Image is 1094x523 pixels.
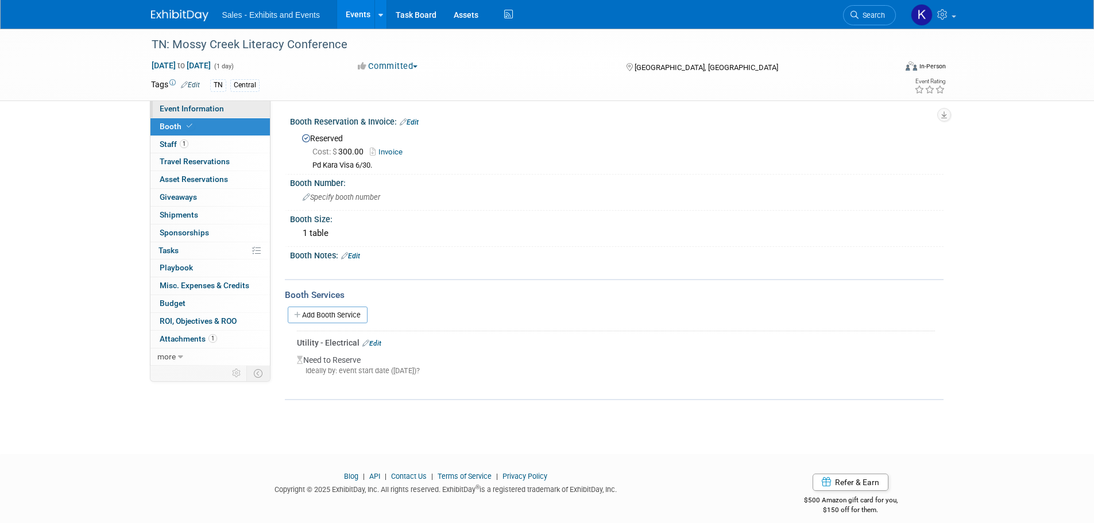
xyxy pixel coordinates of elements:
[160,140,188,149] span: Staff
[312,161,935,171] div: Pd Kara Visa 6/30.
[150,295,270,312] a: Budget
[391,472,427,481] a: Contact Us
[227,366,247,381] td: Personalize Event Tab Strip
[400,118,419,126] a: Edit
[476,484,480,490] sup: ®
[160,228,209,237] span: Sponsorships
[288,307,368,323] a: Add Booth Service
[180,140,188,148] span: 1
[151,482,741,495] div: Copyright © 2025 ExhibitDay, Inc. All rights reserved. ExhibitDay is a registered trademark of Ex...
[213,63,234,70] span: (1 day)
[160,157,230,166] span: Travel Reservations
[290,113,944,128] div: Booth Reservation & Invoice:
[150,100,270,118] a: Event Information
[438,472,492,481] a: Terms of Service
[758,488,944,514] div: $500 Amazon gift card for you,
[369,472,380,481] a: API
[299,224,935,242] div: 1 table
[911,4,933,26] img: Kara Haven
[208,334,217,343] span: 1
[299,130,935,171] div: Reserved
[150,189,270,206] a: Giveaways
[360,472,368,481] span: |
[285,289,944,301] div: Booth Services
[150,118,270,135] a: Booth
[290,175,944,189] div: Booth Number:
[160,122,195,131] span: Booth
[493,472,501,481] span: |
[828,60,946,77] div: Event Format
[502,472,547,481] a: Privacy Policy
[362,339,381,347] a: Edit
[758,505,944,515] div: $150 off for them.
[151,10,208,21] img: ExhibitDay
[341,252,360,260] a: Edit
[148,34,879,55] div: TN: Mossy Creek Literacy Conference
[151,79,200,92] td: Tags
[297,366,935,376] div: Ideally by: event start date ([DATE])?
[150,331,270,348] a: Attachments1
[150,153,270,171] a: Travel Reservations
[150,224,270,242] a: Sponsorships
[160,210,198,219] span: Shipments
[370,148,408,156] a: Invoice
[354,60,422,72] button: Committed
[914,79,945,84] div: Event Rating
[150,242,270,259] a: Tasks
[297,337,935,348] div: Utility - Electrical
[246,366,270,381] td: Toggle Event Tabs
[859,11,885,20] span: Search
[160,281,249,290] span: Misc. Expenses & Credits
[344,472,358,481] a: Blog
[843,5,896,25] a: Search
[150,207,270,224] a: Shipments
[150,277,270,295] a: Misc. Expenses & Credits
[160,263,193,272] span: Playbook
[906,61,917,71] img: Format-Inperson.png
[160,316,237,326] span: ROI, Objectives & ROO
[635,63,778,72] span: [GEOGRAPHIC_DATA], [GEOGRAPHIC_DATA]
[159,246,179,255] span: Tasks
[150,348,270,366] a: more
[297,348,935,385] div: Need to Reserve
[428,472,436,481] span: |
[187,123,192,129] i: Booth reservation complete
[157,352,176,361] span: more
[160,299,185,308] span: Budget
[176,61,187,70] span: to
[150,313,270,330] a: ROI, Objectives & ROO
[210,79,226,91] div: TN
[290,211,944,225] div: Booth Size:
[312,147,368,156] span: 300.00
[150,136,270,153] a: Staff1
[160,334,217,343] span: Attachments
[160,104,224,113] span: Event Information
[382,472,389,481] span: |
[181,81,200,89] a: Edit
[150,259,270,277] a: Playbook
[222,10,320,20] span: Sales - Exhibits and Events
[919,62,946,71] div: In-Person
[150,171,270,188] a: Asset Reservations
[230,79,260,91] div: Central
[312,147,338,156] span: Cost: $
[160,175,228,184] span: Asset Reservations
[160,192,197,202] span: Giveaways
[290,247,944,262] div: Booth Notes:
[813,474,888,491] a: Refer & Earn
[151,60,211,71] span: [DATE] [DATE]
[303,193,380,202] span: Specify booth number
